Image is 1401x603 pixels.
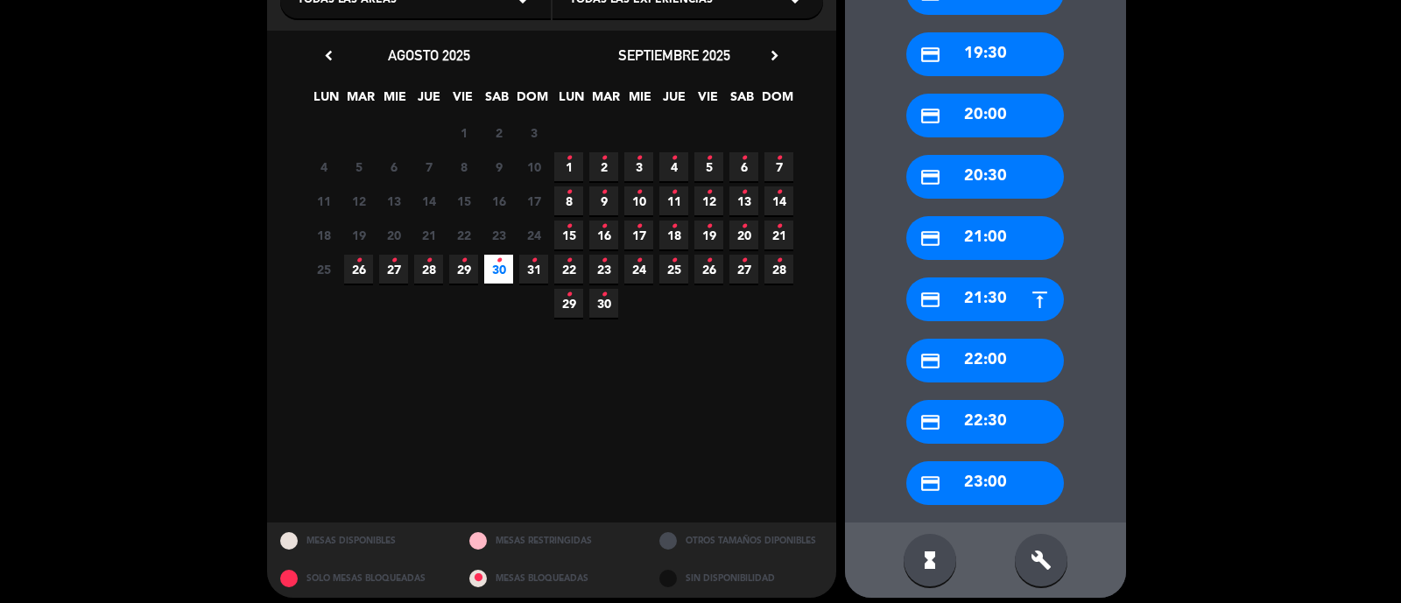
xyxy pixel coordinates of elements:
span: MAR [346,87,375,116]
div: 22:00 [906,339,1064,382]
span: 18 [659,221,688,249]
span: 27 [729,255,758,284]
span: 13 [379,186,408,215]
span: 28 [764,255,793,284]
span: DOM [517,87,546,116]
i: credit_card [919,44,941,66]
i: chevron_left [320,46,338,65]
span: 15 [449,186,478,215]
div: MESAS BLOQUEADAS [456,560,646,598]
span: 13 [729,186,758,215]
i: hourglass_full [919,550,940,571]
i: • [636,179,642,207]
span: 9 [589,186,618,215]
span: 5 [344,152,373,181]
i: • [636,247,642,275]
i: • [461,247,467,275]
span: 24 [624,255,653,284]
i: • [566,281,572,309]
div: 22:30 [906,400,1064,444]
div: 20:30 [906,155,1064,199]
span: 20 [729,221,758,249]
i: credit_card [919,228,941,249]
i: • [391,247,397,275]
span: 17 [519,186,548,215]
span: 31 [519,255,548,284]
span: DOM [762,87,791,116]
div: MESAS RESTRINGIDAS [456,522,646,560]
div: SOLO MESAS BLOQUEADAS [267,560,457,598]
span: 2 [484,118,513,147]
i: • [426,247,432,275]
div: 23:00 [906,461,1064,505]
div: MESAS DISPONIBLES [267,522,457,560]
div: 21:00 [906,216,1064,260]
i: • [636,144,642,172]
i: credit_card [919,105,941,127]
span: 10 [519,152,548,181]
span: 25 [309,255,338,284]
i: • [741,213,747,241]
span: VIE [693,87,722,116]
i: • [706,144,712,172]
span: 2 [589,152,618,181]
span: 29 [554,289,583,318]
span: MIE [625,87,654,116]
span: JUE [659,87,688,116]
span: 5 [694,152,723,181]
i: • [706,247,712,275]
i: • [741,247,747,275]
div: OTROS TAMAÑOS DIPONIBLES [646,522,836,560]
span: 9 [484,152,513,181]
span: 21 [764,221,793,249]
i: • [776,144,782,172]
i: credit_card [919,166,941,188]
i: • [671,144,677,172]
span: 3 [624,152,653,181]
span: MIE [380,87,409,116]
i: chevron_right [765,46,784,65]
i: build [1031,550,1052,571]
span: 14 [764,186,793,215]
i: • [601,144,607,172]
span: 6 [379,152,408,181]
span: 22 [554,255,583,284]
i: credit_card [919,473,941,494]
span: 16 [589,221,618,249]
span: 18 [309,221,338,249]
span: 25 [659,255,688,284]
span: 16 [484,186,513,215]
span: 15 [554,221,583,249]
i: • [601,213,607,241]
span: 1 [449,118,478,147]
i: • [706,213,712,241]
div: SIN DISPONIBILIDAD [646,560,836,598]
span: 23 [484,221,513,249]
span: 27 [379,255,408,284]
i: credit_card [919,350,941,372]
span: 11 [309,186,338,215]
i: • [601,281,607,309]
span: 28 [414,255,443,284]
i: • [741,144,747,172]
span: 19 [694,221,723,249]
span: 11 [659,186,688,215]
i: • [741,179,747,207]
i: • [566,179,572,207]
span: 17 [624,221,653,249]
span: 30 [484,255,513,284]
span: LUN [557,87,586,116]
i: • [601,179,607,207]
span: 10 [624,186,653,215]
span: MAR [591,87,620,116]
span: 29 [449,255,478,284]
span: 21 [414,221,443,249]
i: • [671,179,677,207]
span: LUN [312,87,341,116]
i: • [776,247,782,275]
i: credit_card [919,411,941,433]
span: 1 [554,152,583,181]
span: SAB [482,87,511,116]
span: 26 [344,255,373,284]
span: 30 [589,289,618,318]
